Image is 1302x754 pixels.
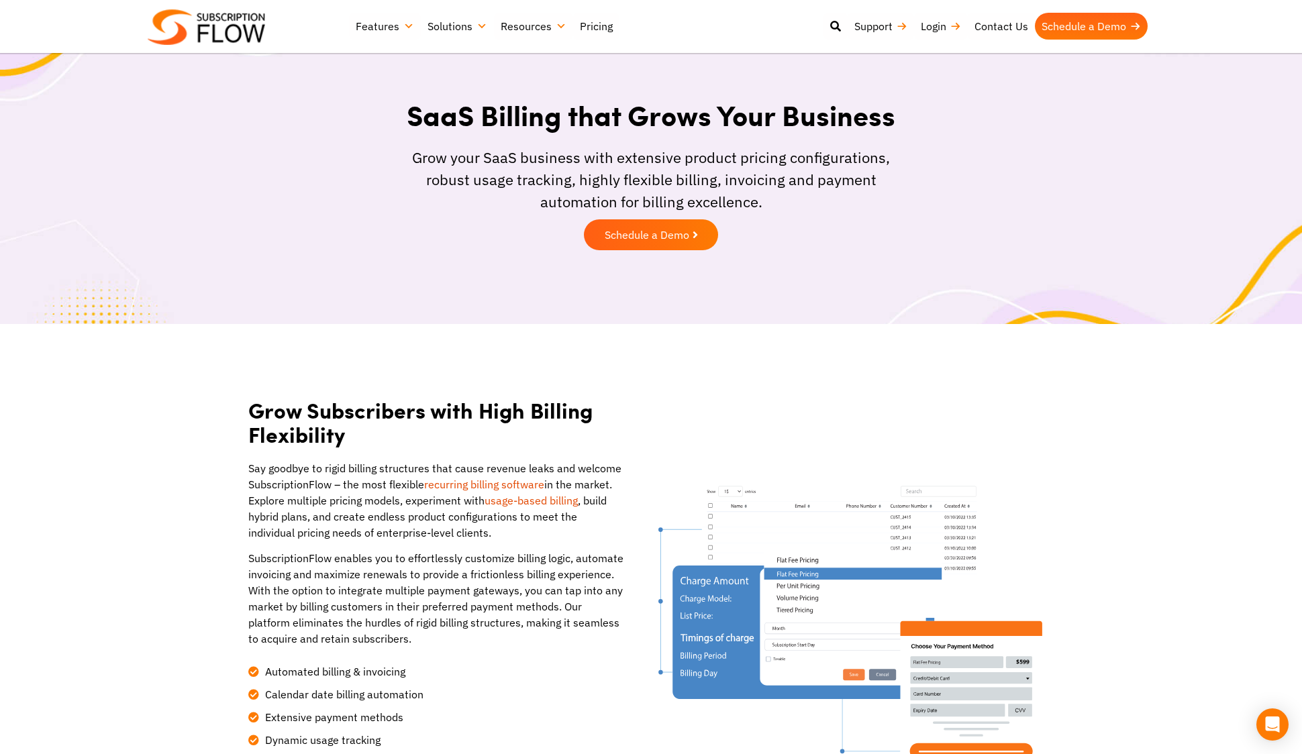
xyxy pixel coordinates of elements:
[395,97,908,133] h1: SaaS Billing that Grows Your Business
[421,13,494,40] a: Solutions
[584,219,718,250] a: Schedule a Demo
[262,663,405,680] span: Automated billing & invoicing
[605,229,689,240] span: Schedule a Demo
[262,709,403,725] span: Extensive payment methods
[262,686,423,702] span: Calendar date billing automation
[395,146,908,213] div: Grow your SaaS business with extensive product pricing configurations, robust usage tracking, hig...
[248,460,624,541] p: Say goodbye to rigid billing structures that cause revenue leaks and welcome SubscriptionFlow – t...
[424,478,544,491] a: recurring billing software
[262,732,381,748] span: Dynamic usage tracking
[248,398,624,447] h2: Grow Subscribers with High Billing Flexibility
[573,13,619,40] a: Pricing
[349,13,421,40] a: Features
[248,550,624,647] p: SubscriptionFlow enables you to effortlessly customize billing logic, automate invoicing and maxi...
[848,13,914,40] a: Support
[485,494,578,507] a: usage-based billing
[968,13,1035,40] a: Contact Us
[914,13,968,40] a: Login
[1035,13,1148,40] a: Schedule a Demo
[494,13,573,40] a: Resources
[148,9,265,45] img: Subscriptionflow
[1256,708,1289,741] div: Open Intercom Messenger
